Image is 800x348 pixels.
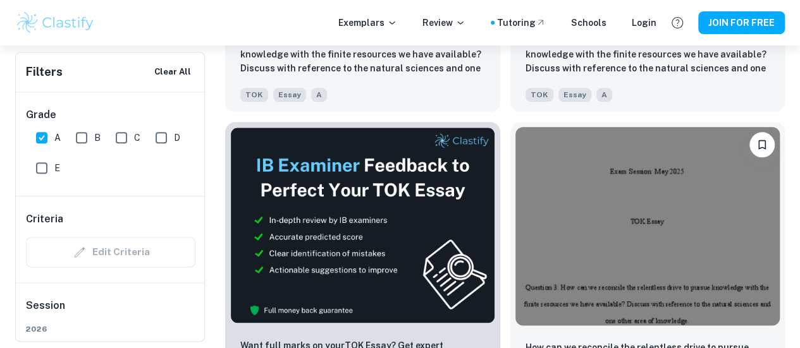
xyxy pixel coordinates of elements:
span: A [311,88,327,102]
span: Essay [273,88,306,102]
img: Clastify logo [15,10,95,35]
span: Essay [558,88,591,102]
img: Thumbnail [230,127,495,323]
a: Schools [571,16,606,30]
button: Clear All [151,63,194,81]
span: B [94,131,101,145]
h6: Filters [26,63,63,81]
img: TOK Essay example thumbnail: How can we reconcile the relentless dri [515,127,780,325]
h6: Session [26,298,195,323]
div: Criteria filters are unavailable when searching by topic [26,237,195,267]
button: Please log in to bookmark exemplars [749,132,775,157]
h6: Grade [26,107,195,123]
a: Login [632,16,656,30]
button: Help and Feedback [667,12,688,33]
span: D [174,131,180,145]
p: How can we reconcile the relentless drive to pursue knowledge with the finite resources we have a... [526,33,770,76]
span: A [54,131,61,145]
h6: Criteria [26,212,63,227]
p: Review [422,16,465,30]
span: A [596,88,612,102]
p: How can we reconcile the relentless drive to pursue knowledge with the finite resources we have a... [240,33,485,76]
span: C [134,131,140,145]
p: Exemplars [338,16,397,30]
span: E [54,161,60,175]
span: TOK [526,88,553,102]
span: TOK [240,88,268,102]
button: JOIN FOR FREE [698,11,785,34]
span: 2026 [26,323,195,335]
a: Tutoring [497,16,546,30]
